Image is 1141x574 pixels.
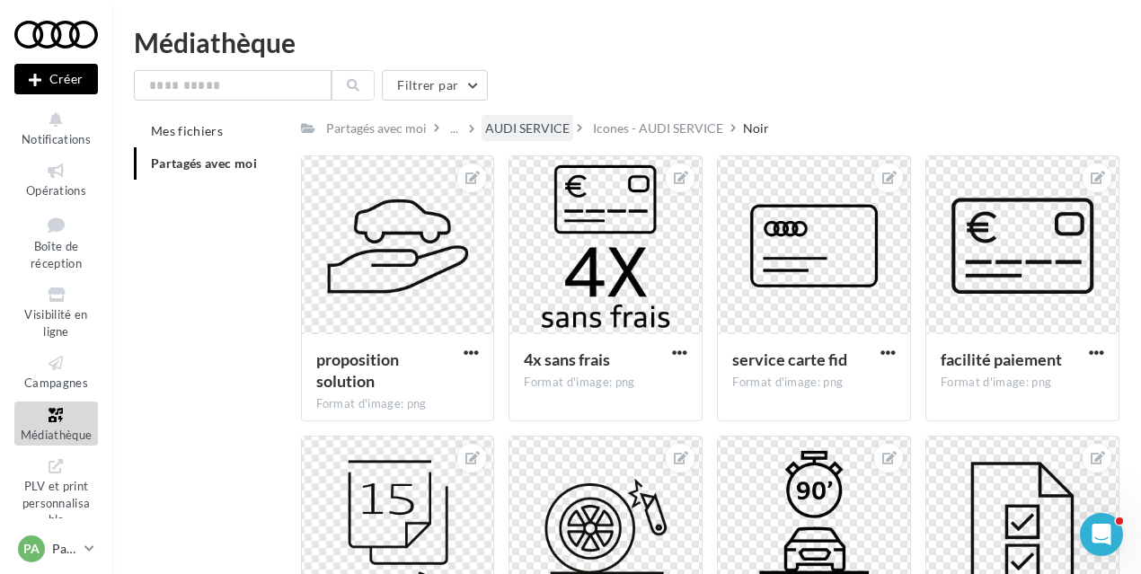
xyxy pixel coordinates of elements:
span: facilité paiement [941,349,1062,369]
span: Partagés avec moi [151,155,257,171]
div: Partagés avec moi [326,119,427,137]
div: Médiathèque [134,29,1119,56]
button: Filtrer par [382,70,488,101]
div: Noir [743,119,769,137]
span: Visibilité en ligne [24,307,87,339]
div: AUDI SERVICE [485,119,570,137]
a: Visibilité en ligne [14,281,98,342]
div: Format d'image: png [732,375,896,391]
span: Opérations [26,183,86,198]
a: Campagnes [14,349,98,393]
span: 4x sans frais [524,349,610,369]
a: Boîte de réception [14,209,98,275]
p: Partenaire Audi [52,540,77,558]
span: Notifications [22,132,91,146]
span: service carte fid [732,349,847,369]
a: PLV et print personnalisable [14,453,98,531]
span: Campagnes [24,375,88,390]
iframe: Intercom live chat [1080,513,1123,556]
div: Nouvelle campagne [14,64,98,94]
div: ... [447,116,462,141]
button: Créer [14,64,98,94]
a: PA Partenaire Audi [14,532,98,566]
span: Médiathèque [21,428,93,442]
div: Format d'image: png [316,396,480,412]
span: proposition solution [316,349,399,391]
span: PA [23,540,40,558]
span: Mes fichiers [151,123,223,138]
div: Icones - AUDI SERVICE [593,119,723,137]
div: Format d'image: png [941,375,1104,391]
button: Notifications [14,106,98,150]
a: Médiathèque [14,402,98,446]
span: PLV et print personnalisable [22,475,91,526]
a: Opérations [14,157,98,201]
div: Format d'image: png [524,375,687,391]
span: Boîte de réception [31,239,82,270]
